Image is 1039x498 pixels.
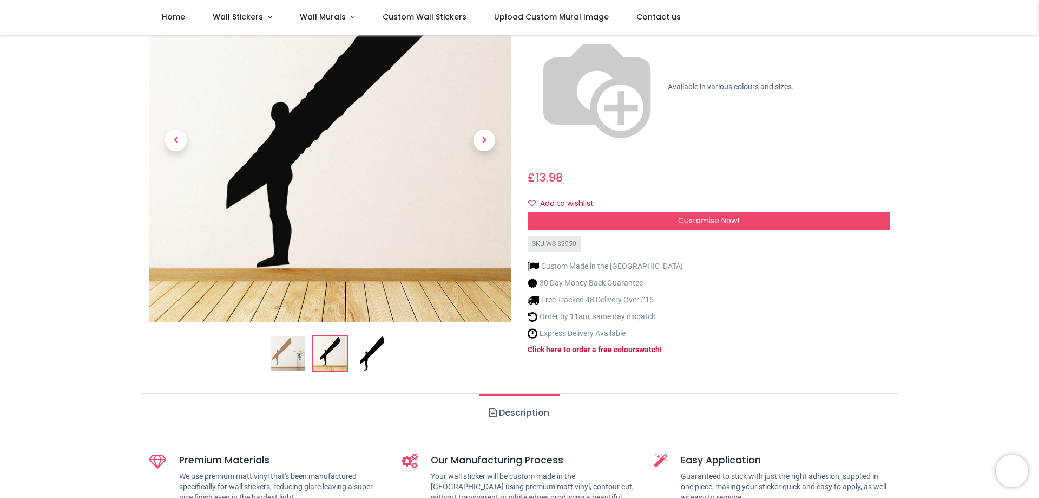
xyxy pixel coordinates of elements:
[474,130,495,151] span: Next
[528,18,666,157] img: color-wheel.png
[313,336,347,371] img: WS-32950-02
[528,311,683,322] li: Order by 11am, same day dispatch
[528,345,635,354] a: Click here to order a free colour
[678,215,739,226] span: Customise Now!
[179,454,385,467] h5: Premium Materials
[635,345,660,354] a: swatch
[668,82,794,91] span: Available in various colours and sizes.
[528,277,683,289] li: 30 Day Money Back Guarantee
[636,11,681,22] span: Contact us
[479,394,560,432] a: Description
[457,13,511,267] a: Next
[528,328,683,339] li: Express Delivery Available
[213,11,263,22] span: Wall Stickers
[383,11,466,22] span: Custom Wall Stickers
[528,199,536,207] i: Add to wishlist
[528,195,603,213] button: Add to wishlistAdd to wishlist
[162,11,185,22] span: Home
[996,455,1028,487] iframe: Brevo live chat
[355,336,390,371] img: WS-32950-03
[149,13,203,267] a: Previous
[431,454,638,467] h5: Our Manufacturing Process
[660,345,662,354] a: !
[681,454,890,467] h5: Easy Application
[535,170,563,185] span: 13.98
[528,294,683,306] li: Free Tracked 48 Delivery Over £15
[165,130,187,151] span: Previous
[528,170,563,185] span: £
[528,261,683,272] li: Custom Made in the [GEOGRAPHIC_DATA]
[271,336,305,371] img: Angel Of The North UK Landmark Wall Sticker
[300,11,346,22] span: Wall Murals
[528,236,581,252] div: SKU: WS-32950
[494,11,609,22] span: Upload Custom Mural Image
